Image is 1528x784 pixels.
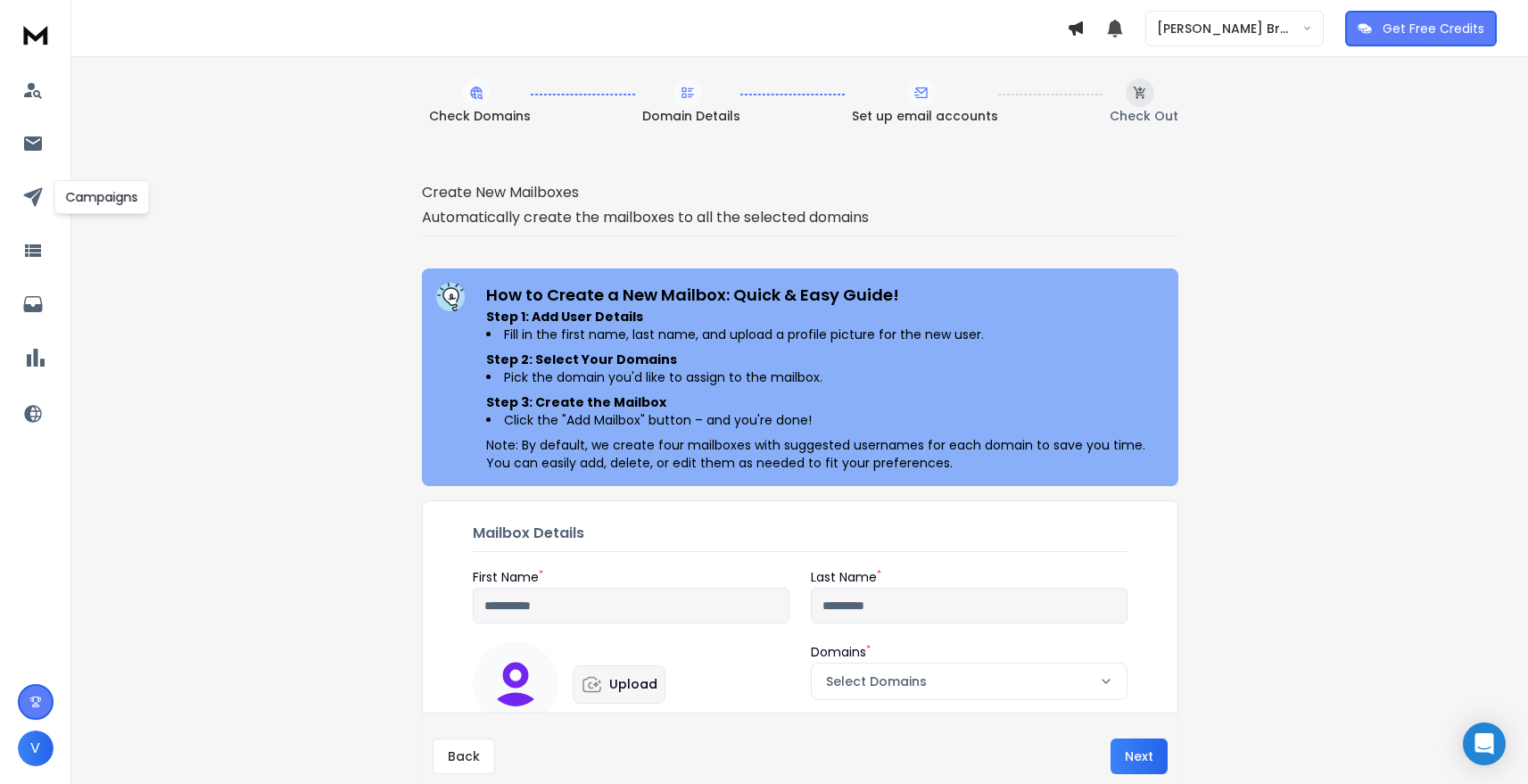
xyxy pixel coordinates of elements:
[1383,20,1484,37] p: Get Free Credits
[642,107,740,125] span: Domain Details
[486,368,1164,386] li: Pick the domain you'd like to assign to the mailbox.
[18,18,54,51] img: logo
[486,326,1164,343] li: Fill in the first name, last name, and upload a profile picture for the new user.
[433,739,495,774] button: Back
[18,730,54,766] button: V
[486,308,643,326] b: Step 1: Add User Details
[436,283,465,311] img: information
[811,568,881,586] label: Last Name
[486,393,666,411] b: Step 3: Create the Mailbox
[811,663,1127,700] button: Select Domains
[1157,20,1302,37] p: [PERSON_NAME] Bros. Motion Pictures
[422,207,1178,228] p: Automatically create the mailboxes to all the selected domains
[811,643,871,661] label: Domains
[1345,11,1497,46] button: Get Free Credits
[1463,722,1506,765] div: Open Intercom Messenger
[473,523,1127,552] p: Mailbox Details
[429,107,531,125] span: Check Domains
[1110,107,1178,125] span: Check Out
[473,568,543,586] label: First Name
[54,180,150,214] div: Campaigns
[486,283,1164,308] h1: How to Create a New Mailbox: Quick & Easy Guide!
[422,182,1178,203] h1: Create New Mailboxes
[852,107,998,125] span: Set up email accounts
[486,351,677,368] b: Step 2: Select Your Domains
[486,411,1164,429] li: Click the "Add Mailbox" button – and you're done!
[486,436,1164,472] div: Note: By default, we create four mailboxes with suggested usernames for each domain to save you t...
[573,665,665,704] label: Upload
[1111,739,1168,774] button: Next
